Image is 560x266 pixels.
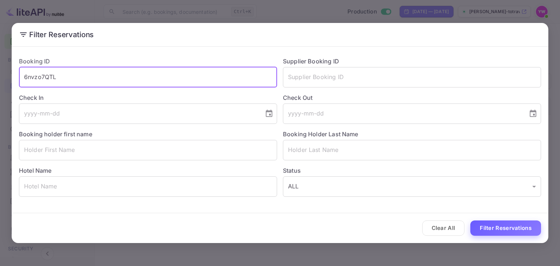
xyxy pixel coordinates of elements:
[12,23,548,46] h2: Filter Reservations
[283,176,541,197] div: ALL
[283,103,523,124] input: yyyy-mm-dd
[283,166,541,175] label: Status
[283,58,339,65] label: Supplier Booking ID
[19,58,50,65] label: Booking ID
[422,220,465,236] button: Clear All
[19,176,277,197] input: Hotel Name
[19,103,259,124] input: yyyy-mm-dd
[19,130,92,138] label: Booking holder first name
[19,140,277,160] input: Holder First Name
[19,93,277,102] label: Check In
[526,106,540,121] button: Choose date
[283,93,541,102] label: Check Out
[19,167,52,174] label: Hotel Name
[283,67,541,87] input: Supplier Booking ID
[283,140,541,160] input: Holder Last Name
[470,220,541,236] button: Filter Reservations
[283,130,358,138] label: Booking Holder Last Name
[19,67,277,87] input: Booking ID
[262,106,276,121] button: Choose date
